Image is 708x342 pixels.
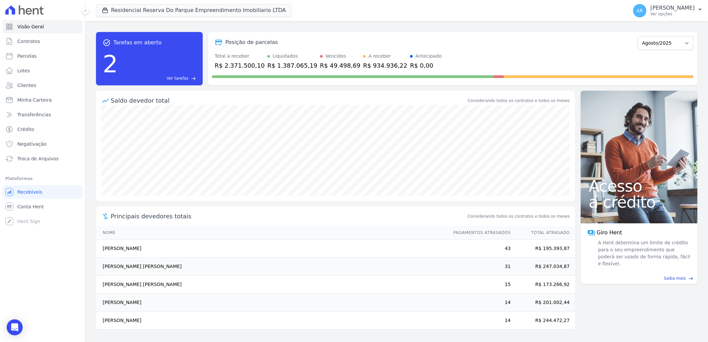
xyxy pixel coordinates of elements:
a: Visão Geral [3,20,82,33]
td: 31 [447,258,511,276]
td: [PERSON_NAME] [PERSON_NAME] [96,276,447,294]
a: Conta Hent [3,200,82,213]
th: Total Atrasado [511,226,575,240]
div: 2 [103,47,118,81]
span: Crédito [17,126,34,133]
a: Crédito [3,123,82,136]
a: Contratos [3,35,82,48]
div: Considerando todos os contratos e todos os meses [468,98,570,104]
div: Liquidados [273,53,298,60]
span: task_alt [103,39,111,47]
td: [PERSON_NAME] [96,240,447,258]
span: Giro Hent [597,229,622,237]
p: [PERSON_NAME] [650,5,695,11]
div: R$ 49.498,69 [320,61,360,70]
a: Ver tarefas east [121,75,196,81]
td: 15 [447,276,511,294]
button: AR [PERSON_NAME] Ver opções [628,1,708,20]
td: [PERSON_NAME] [96,294,447,312]
span: Minha Carteira [17,97,52,103]
td: R$ 201.002,44 [511,294,575,312]
td: R$ 173.266,92 [511,276,575,294]
p: Ver opções [650,11,695,17]
span: Recebíveis [17,189,42,195]
span: Considerando todos os contratos e todos os meses [468,213,570,219]
a: Transferências [3,108,82,121]
div: Posição de parcelas [225,38,278,46]
div: Antecipado [415,53,442,60]
td: 14 [447,312,511,330]
span: Transferências [17,111,51,118]
td: 43 [447,240,511,258]
a: Negativação [3,137,82,151]
span: Conta Hent [17,203,44,210]
a: Parcelas [3,49,82,63]
div: Plataformas [5,175,80,183]
td: [PERSON_NAME] [PERSON_NAME] [96,258,447,276]
span: east [191,76,196,81]
div: R$ 934.936,22 [363,61,407,70]
td: [PERSON_NAME] [96,312,447,330]
div: R$ 0,00 [410,61,442,70]
span: Saiba mais [664,275,686,281]
span: east [688,276,693,281]
a: Minha Carteira [3,93,82,107]
span: Clientes [17,82,36,89]
span: Negativação [17,141,47,147]
a: Clientes [3,79,82,92]
span: Visão Geral [17,23,44,30]
div: Open Intercom Messenger [7,319,23,335]
span: AR [636,8,643,13]
span: Ver tarefas [167,75,188,81]
div: Saldo devedor total [111,96,466,105]
td: R$ 247.034,87 [511,258,575,276]
a: Lotes [3,64,82,77]
div: A receber [368,53,391,60]
td: 14 [447,294,511,312]
a: Recebíveis [3,185,82,199]
div: Vencidos [325,53,346,60]
td: R$ 244.472,27 [511,312,575,330]
span: A Hent determina um limite de crédito para o seu empreendimento que poderá ser usado de forma ráp... [597,239,691,267]
span: Contratos [17,38,40,45]
a: Troca de Arquivos [3,152,82,165]
td: R$ 195.393,87 [511,240,575,258]
span: Troca de Arquivos [17,155,59,162]
div: R$ 1.387.065,19 [267,61,317,70]
div: Total a receber [215,53,265,60]
span: Acesso [589,178,689,194]
a: Saiba mais east [585,275,693,281]
span: Tarefas em aberto [113,39,162,47]
th: Pagamentos Atrasados [447,226,511,240]
button: Residencial Reserva Do Parque Empreendimento Imobiliario LTDA [96,4,292,17]
th: Nome [96,226,447,240]
span: Lotes [17,67,30,74]
span: Parcelas [17,53,37,59]
span: a crédito [589,194,689,210]
span: Principais devedores totais [111,212,466,221]
div: R$ 2.371.500,10 [215,61,265,70]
